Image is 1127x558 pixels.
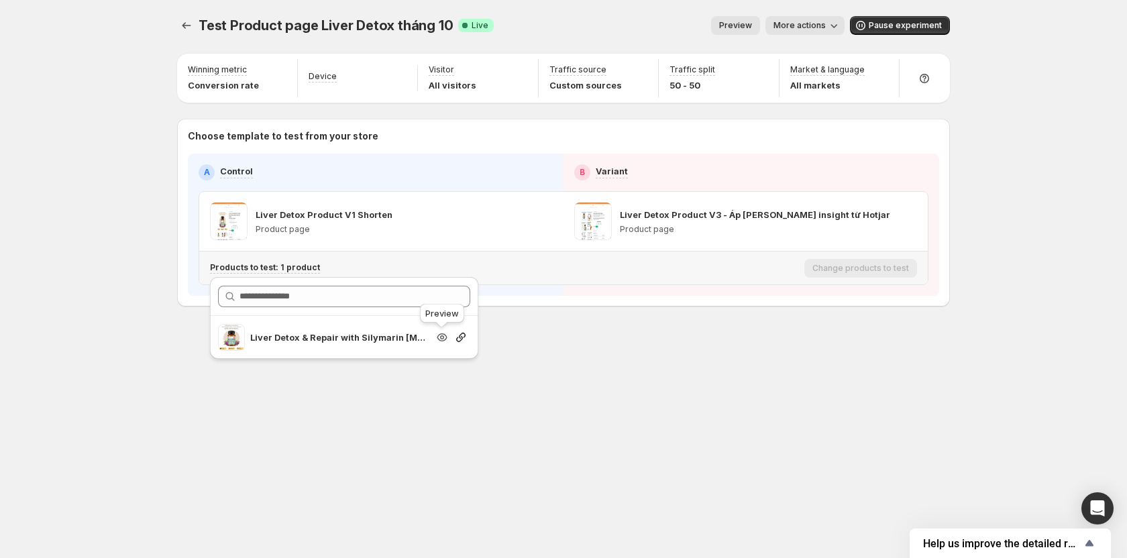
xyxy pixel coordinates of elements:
[188,78,259,92] p: Conversion rate
[719,20,752,31] span: Preview
[256,224,392,235] p: Product page
[620,224,890,235] p: Product page
[188,64,247,75] p: Winning metric
[188,129,939,143] p: Choose template to test from your store
[580,167,585,178] h2: B
[923,537,1081,550] span: Help us improve the detailed report for A/B campaigns
[256,208,392,221] p: Liver Detox Product V1 Shorten
[218,324,245,351] img: Liver Detox & Repair with Silymarin Milk Thistle, Dandelion Root, NAC & others
[574,203,612,240] img: Liver Detox Product V3 - Áp dụng insight từ Hotjar
[210,262,320,273] p: Products to test: 1 product
[669,78,715,92] p: 50 - 50
[850,16,950,35] button: Pause experiment
[429,78,476,92] p: All visitors
[669,64,715,75] p: Traffic split
[869,20,942,31] span: Pause experiment
[549,64,606,75] p: Traffic source
[620,208,890,221] p: Liver Detox Product V3 - Áp [PERSON_NAME] insight từ Hotjar
[923,535,1097,551] button: Show survey - Help us improve the detailed report for A/B campaigns
[711,16,760,35] button: Preview
[1081,492,1114,524] div: Open Intercom Messenger
[177,16,196,35] button: Experiments
[472,20,488,31] span: Live
[210,203,248,240] img: Liver Detox Product V1 Shorten
[309,71,337,82] p: Device
[549,78,622,92] p: Custom sources
[250,331,427,344] p: Liver Detox & Repair with Silymarin [MEDICAL_DATA], Dandelion Root, NAC & others
[765,16,845,35] button: More actions
[199,17,453,34] span: Test Product page Liver Detox tháng 10
[204,167,210,178] h2: A
[596,164,628,178] p: Variant
[790,64,865,75] p: Market & language
[773,20,826,31] span: More actions
[790,78,865,92] p: All markets
[429,64,454,75] p: Visitor
[220,164,253,178] p: Control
